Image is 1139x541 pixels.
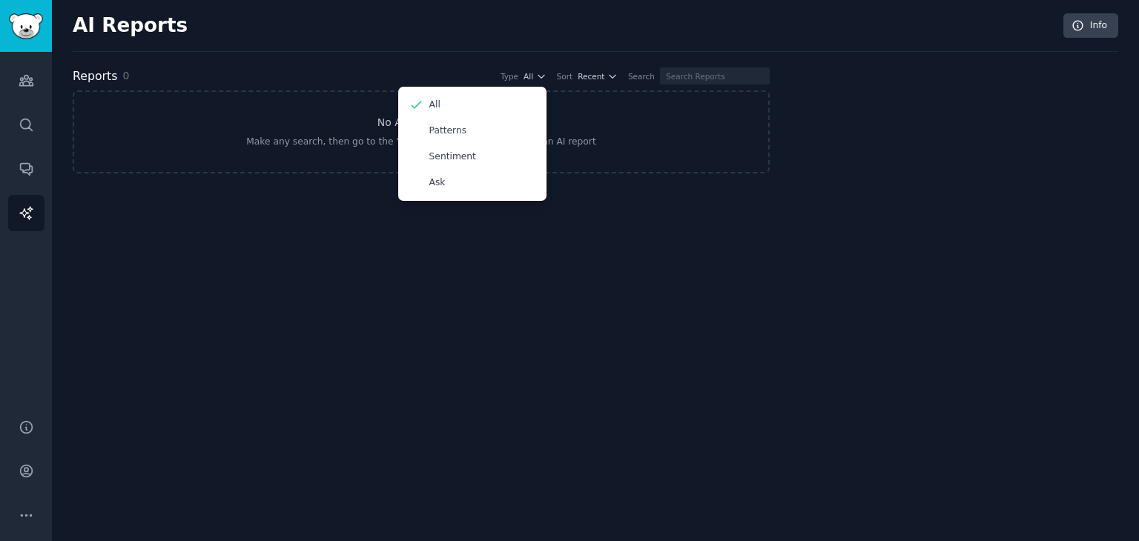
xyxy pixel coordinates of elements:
div: Sort [557,71,573,82]
span: 0 [122,70,129,82]
div: Type [501,71,518,82]
span: All [524,71,533,82]
a: Info [1063,13,1118,39]
img: GummySearch logo [9,13,43,39]
h2: AI Reports [73,14,188,38]
p: All [429,99,440,112]
a: No AI reports yetMake any search, then go to the "Patterns" or "Ask" tab to make an AI report [73,90,770,173]
input: Search Reports [660,67,770,84]
button: All [524,71,547,82]
div: Search [628,71,655,82]
h3: No AI reports yet [377,115,466,130]
p: Ask [429,176,446,190]
button: Recent [578,71,618,82]
h2: Reports [73,67,117,86]
div: Make any search, then go to the "Patterns" or "Ask" tab to make an AI report [246,136,595,149]
span: Recent [578,71,604,82]
p: Patterns [429,125,466,138]
p: Sentiment [429,150,476,164]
